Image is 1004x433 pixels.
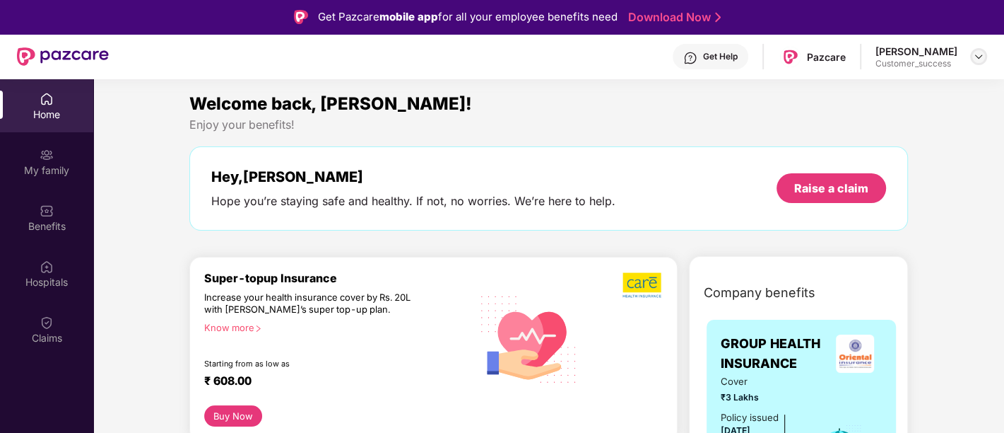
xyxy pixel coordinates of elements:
[204,291,411,316] div: Increase your health insurance cover by Rs. 20L with [PERSON_NAME]’s super top-up plan.
[204,405,262,426] button: Buy Now
[40,260,54,274] img: svg+xml;base64,PHN2ZyBpZD0iSG9zcGl0YWxzIiB4bWxucz0iaHR0cDovL3d3dy53My5vcmcvMjAwMC9zdmciIHdpZHRoPS...
[721,374,797,389] span: Cover
[628,10,716,25] a: Download Now
[471,280,586,397] img: svg+xml;base64,PHN2ZyB4bWxucz0iaHR0cDovL3d3dy53My5vcmcvMjAwMC9zdmciIHhtbG5zOnhsaW5rPSJodHRwOi8vd3...
[40,316,54,330] img: svg+xml;base64,PHN2ZyBpZD0iQ2xhaW0iIHhtbG5zPSJodHRwOi8vd3d3LnczLm9yZy8yMDAwL3N2ZyIgd2lkdGg9IjIwIi...
[973,51,984,62] img: svg+xml;base64,PHN2ZyBpZD0iRHJvcGRvd24tMzJ4MzIiIHhtbG5zPSJodHRwOi8vd3d3LnczLm9yZy8yMDAwL3N2ZyIgd2...
[189,93,472,114] span: Welcome back, [PERSON_NAME]!
[704,283,815,303] span: Company benefits
[40,92,54,106] img: svg+xml;base64,PHN2ZyBpZD0iSG9tZSIgeG1sbnM9Imh0dHA6Ly93d3cudzMub3JnLzIwMDAvc3ZnIiB3aWR0aD0iMjAiIG...
[189,117,908,132] div: Enjoy your benefits!
[875,58,957,69] div: Customer_success
[683,51,697,65] img: svg+xml;base64,PHN2ZyBpZD0iSGVscC0zMngzMiIgeG1sbnM9Imh0dHA6Ly93d3cudzMub3JnLzIwMDAvc3ZnIiB3aWR0aD...
[703,51,738,62] div: Get Help
[794,180,868,196] div: Raise a claim
[40,148,54,162] img: svg+xml;base64,PHN2ZyB3aWR0aD0iMjAiIGhlaWdodD0iMjAiIHZpZXdCb3g9IjAgMCAyMCAyMCIgZmlsbD0ibm9uZSIgeG...
[211,168,615,185] div: Hey, [PERSON_NAME]
[204,374,458,391] div: ₹ 608.00
[211,194,615,209] div: Hope you’re staying safe and healthy. If not, no worries. We’re here to help.
[204,272,472,285] div: Super-topup Insurance
[780,47,801,67] img: Pazcare_Logo.png
[836,335,874,373] img: insurerLogo
[875,45,957,58] div: [PERSON_NAME]
[622,272,663,299] img: b5dec4f62d2307b9de63beb79f102df3.png
[318,8,618,25] div: Get Pazcare for all your employee benefits need
[715,10,721,25] img: Stroke
[379,10,438,23] strong: mobile app
[40,204,54,218] img: svg+xml;base64,PHN2ZyBpZD0iQmVuZWZpdHMiIHhtbG5zPSJodHRwOi8vd3d3LnczLm9yZy8yMDAwL3N2ZyIgd2lkdGg9Ij...
[17,47,109,66] img: New Pazcare Logo
[204,322,463,332] div: Know more
[254,325,262,333] span: right
[721,391,797,404] span: ₹3 Lakhs
[721,410,779,425] div: Policy issued
[204,359,412,369] div: Starting from as low as
[721,334,828,374] span: GROUP HEALTH INSURANCE
[294,10,308,24] img: Logo
[807,50,846,64] div: Pazcare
